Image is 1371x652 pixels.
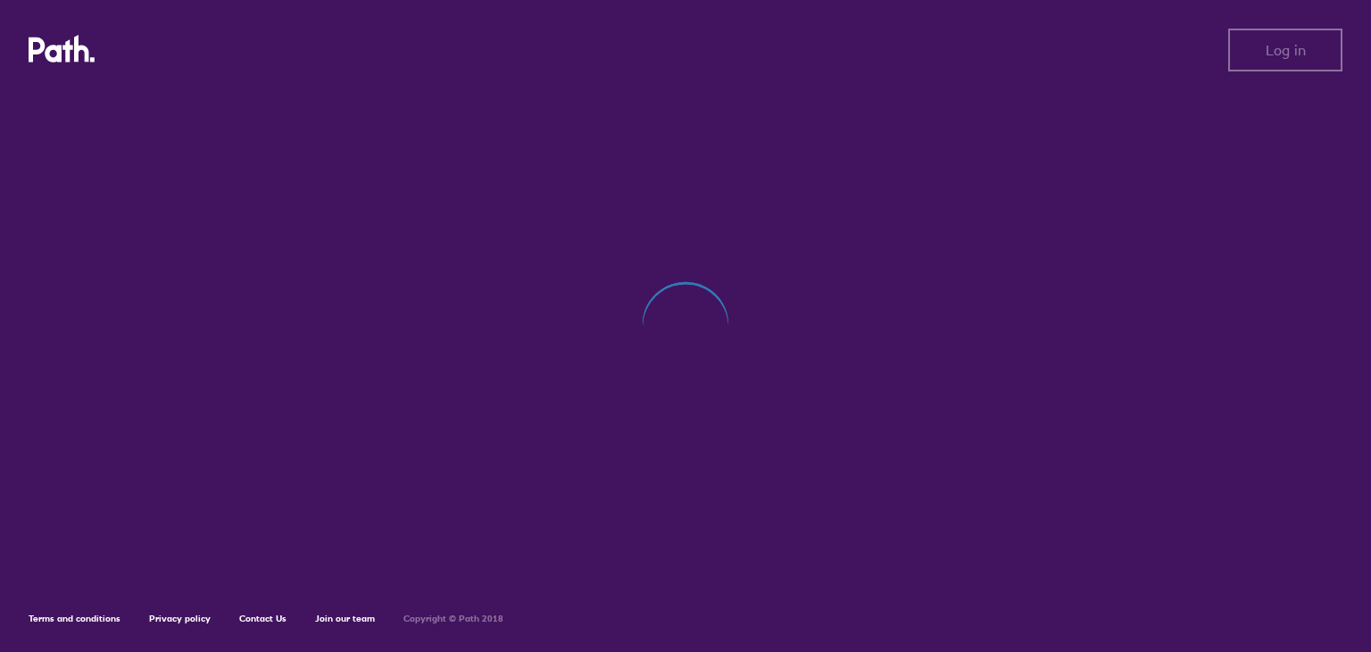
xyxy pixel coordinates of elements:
[403,614,503,624] h6: Copyright © Path 2018
[1228,29,1342,71] button: Log in
[239,613,287,624] a: Contact Us
[29,613,120,624] a: Terms and conditions
[149,613,211,624] a: Privacy policy
[315,613,375,624] a: Join our team
[1266,42,1306,58] span: Log in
